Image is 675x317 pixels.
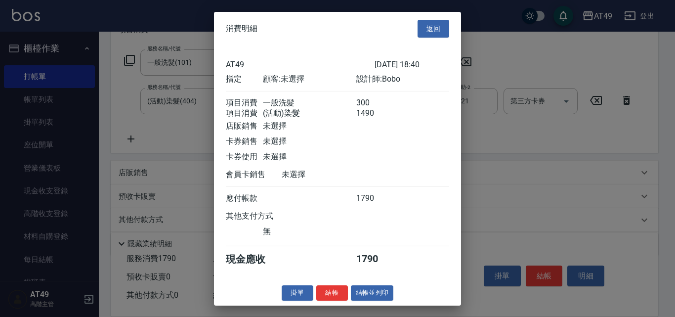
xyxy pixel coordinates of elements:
div: 1490 [356,108,393,119]
button: 結帳 [316,285,348,301]
button: 掛單 [282,285,313,301]
button: 結帳並列印 [351,285,394,301]
div: 未選擇 [282,170,375,180]
div: 300 [356,98,393,108]
div: 現金應收 [226,253,282,266]
div: 卡券銷售 [226,136,263,147]
div: 未選擇 [263,136,356,147]
div: (活動)染髮 [263,108,356,119]
div: 設計師: Bobo [356,74,449,85]
span: 消費明細 [226,24,257,34]
div: 其他支付方式 [226,211,300,222]
div: [DATE] 18:40 [375,60,449,69]
div: 一般洗髮 [263,98,356,108]
div: 指定 [226,74,263,85]
div: 卡券使用 [226,152,263,162]
div: 項目消費 [226,108,263,119]
div: 顧客: 未選擇 [263,74,356,85]
div: 店販銷售 [226,121,263,132]
div: 1790 [356,193,393,204]
div: AT49 [226,60,375,69]
div: 無 [263,226,356,237]
button: 返回 [418,19,449,38]
div: 未選擇 [263,121,356,132]
div: 1790 [356,253,393,266]
div: 會員卡銷售 [226,170,282,180]
div: 應付帳款 [226,193,263,204]
div: 未選擇 [263,152,356,162]
div: 項目消費 [226,98,263,108]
